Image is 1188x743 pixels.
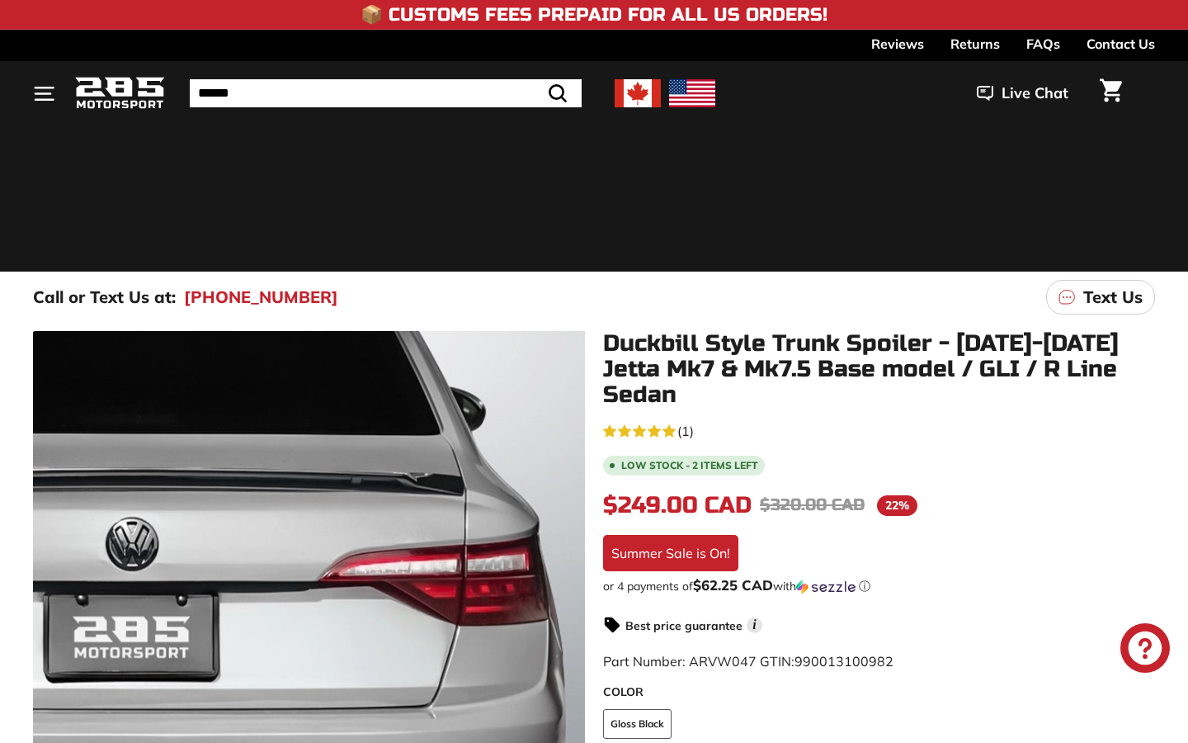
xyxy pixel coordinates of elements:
div: or 4 payments of$62.25 CADwithSezzle Click to learn more about Sezzle [603,578,1155,594]
span: $249.00 CAD [603,491,752,519]
a: Cart [1090,65,1132,121]
span: 22% [877,495,917,516]
span: $62.25 CAD [693,576,773,594]
a: Text Us [1046,280,1155,315]
button: Live Chat [955,73,1090,114]
p: Text Us [1083,285,1143,310]
span: i [747,618,762,633]
a: FAQs [1026,30,1060,58]
a: [PHONE_NUMBER] [184,285,338,310]
img: Logo_285_Motorsport_areodynamics_components [74,74,165,113]
img: Sezzle [796,580,856,594]
strong: Best price guarantee [625,618,742,633]
div: or 4 payments of with [603,578,1155,594]
a: Reviews [871,30,924,58]
label: COLOR [603,684,1155,701]
span: (1) [677,421,694,441]
p: Call or Text Us at: [33,285,176,310]
a: Returns [950,30,1000,58]
inbox-online-store-chat: Shopify online store chat [1115,623,1175,677]
span: Low stock - 2 items left [621,461,758,471]
span: 990013100982 [794,653,893,670]
input: Search [190,79,582,107]
div: Summer Sale is On! [603,535,738,571]
span: Part Number: ARVW047 GTIN: [603,653,893,670]
a: 5.0 rating (1 votes) [603,419,1155,441]
span: Live Chat [1002,83,1068,104]
span: $320.00 CAD [760,495,865,515]
a: Contact Us [1087,30,1155,58]
h1: Duckbill Style Trunk Spoiler - [DATE]-[DATE] Jetta Mk7 & Mk7.5 Base model / GLI / R Line Sedan [603,331,1155,407]
h4: 📦 Customs Fees Prepaid for All US Orders! [361,5,827,25]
